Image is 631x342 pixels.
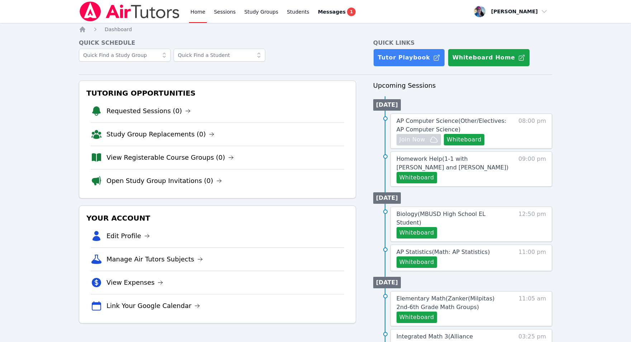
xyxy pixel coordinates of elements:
a: AP Computer Science(Other/Electives: AP Computer Science) [397,117,509,134]
span: 08:00 pm [518,117,546,145]
span: 09:00 pm [518,155,546,183]
span: AP Statistics ( Math: AP Statistics ) [397,249,490,255]
li: [DATE] [373,99,401,111]
a: Homework Help(1-1 with [PERSON_NAME] and [PERSON_NAME]) [397,155,509,172]
h3: Tutoring Opportunities [85,87,350,100]
h3: Upcoming Sessions [373,81,552,91]
a: Elementary Math(Zanker(Milpitas) 2nd-6th Grade Math Groups) [397,294,509,312]
a: View Registerable Course Groups (0) [106,153,234,163]
span: Messages [318,8,346,15]
nav: Breadcrumb [79,26,552,33]
img: Air Tutors [79,1,180,21]
li: [DATE] [373,277,401,288]
a: Edit Profile [106,231,150,241]
button: Whiteboard [397,256,437,268]
span: Homework Help ( 1-1 with [PERSON_NAME] and [PERSON_NAME] ) [397,155,508,171]
a: Study Group Replacements (0) [106,129,214,139]
button: Whiteboard [397,312,437,323]
h4: Quick Links [373,39,552,47]
a: View Expenses [106,278,163,288]
button: Whiteboard [397,227,437,239]
a: Dashboard [105,26,132,33]
a: Requested Sessions (0) [106,106,191,116]
li: [DATE] [373,192,401,204]
span: Join Now [399,135,425,144]
span: 1 [347,8,356,16]
input: Quick Find a Student [174,49,265,62]
span: Elementary Math ( Zanker(Milpitas) 2nd-6th Grade Math Groups ) [397,295,495,310]
span: Biology ( MBUSD High School EL Student ) [397,211,485,226]
h4: Quick Schedule [79,39,356,47]
button: Join Now [397,134,441,145]
span: Dashboard [105,27,132,32]
a: Open Study Group Invitations (0) [106,176,222,186]
input: Quick Find a Study Group [79,49,171,62]
span: 12:50 pm [518,210,546,239]
button: Whiteboard Home [448,49,530,67]
button: Whiteboard [397,172,437,183]
a: Link Your Google Calendar [106,301,200,311]
a: Biology(MBUSD High School EL Student) [397,210,509,227]
span: 11:00 pm [518,248,546,268]
span: AP Computer Science ( Other/Electives: AP Computer Science ) [397,117,506,133]
span: 11:05 am [518,294,546,323]
a: Manage Air Tutors Subjects [106,254,203,264]
a: AP Statistics(Math: AP Statistics) [397,248,490,256]
button: Whiteboard [444,134,484,145]
a: Tutor Playbook [373,49,445,67]
h3: Your Account [85,212,350,225]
